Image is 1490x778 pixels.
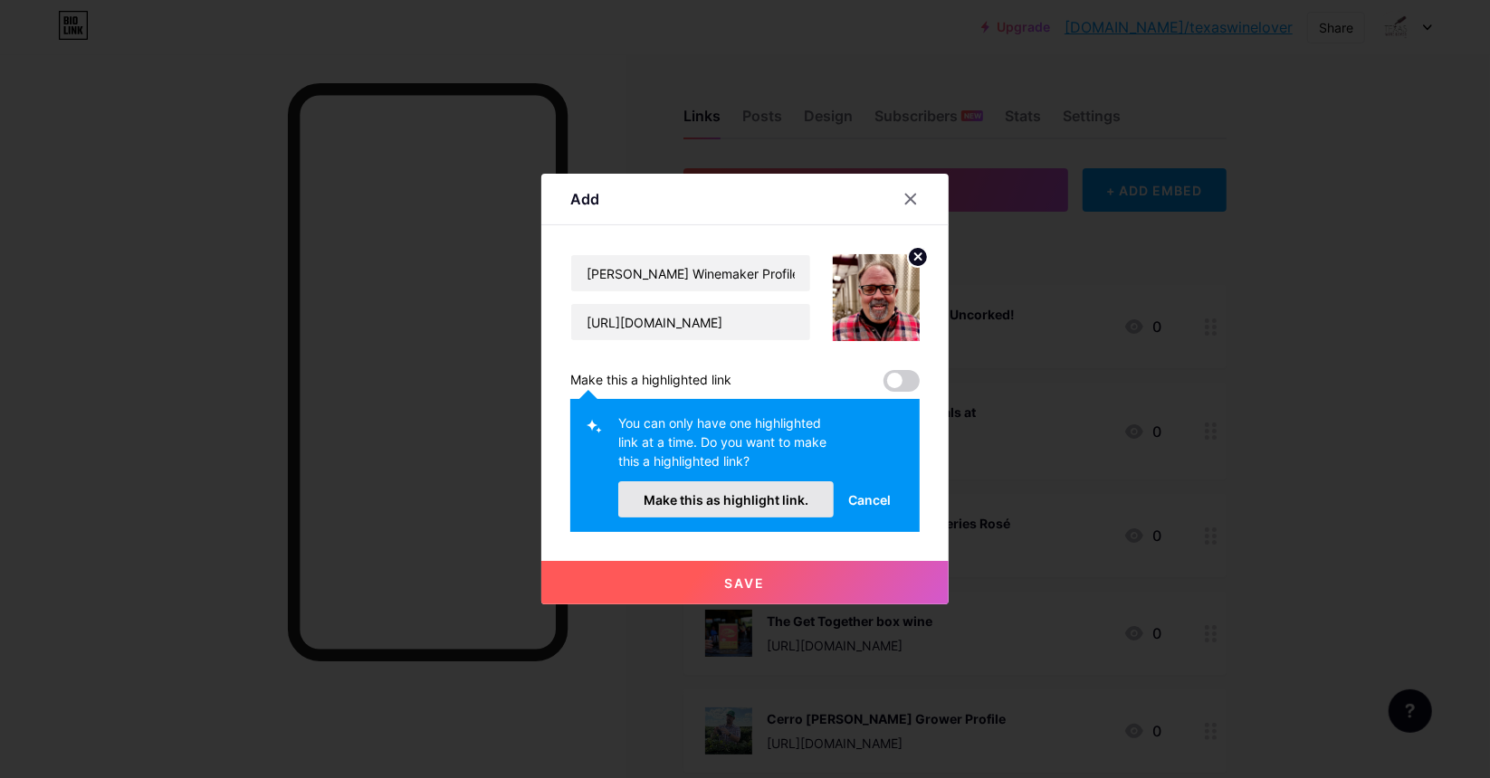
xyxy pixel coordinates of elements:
div: You can only have one highlighted link at a time. Do you want to make this a highlighted link? [618,413,834,481]
input: URL [571,304,810,340]
div: Make this a highlighted link [570,370,731,392]
span: Cancel [848,490,891,509]
span: Make this as highlight link. [644,492,808,508]
button: Cancel [834,481,905,517]
img: link_thumbnail [833,254,920,341]
span: Save [725,575,766,591]
button: Save [541,561,949,604]
div: Add [570,188,599,210]
input: Title [571,255,810,291]
button: Make this as highlight link. [618,481,834,517]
